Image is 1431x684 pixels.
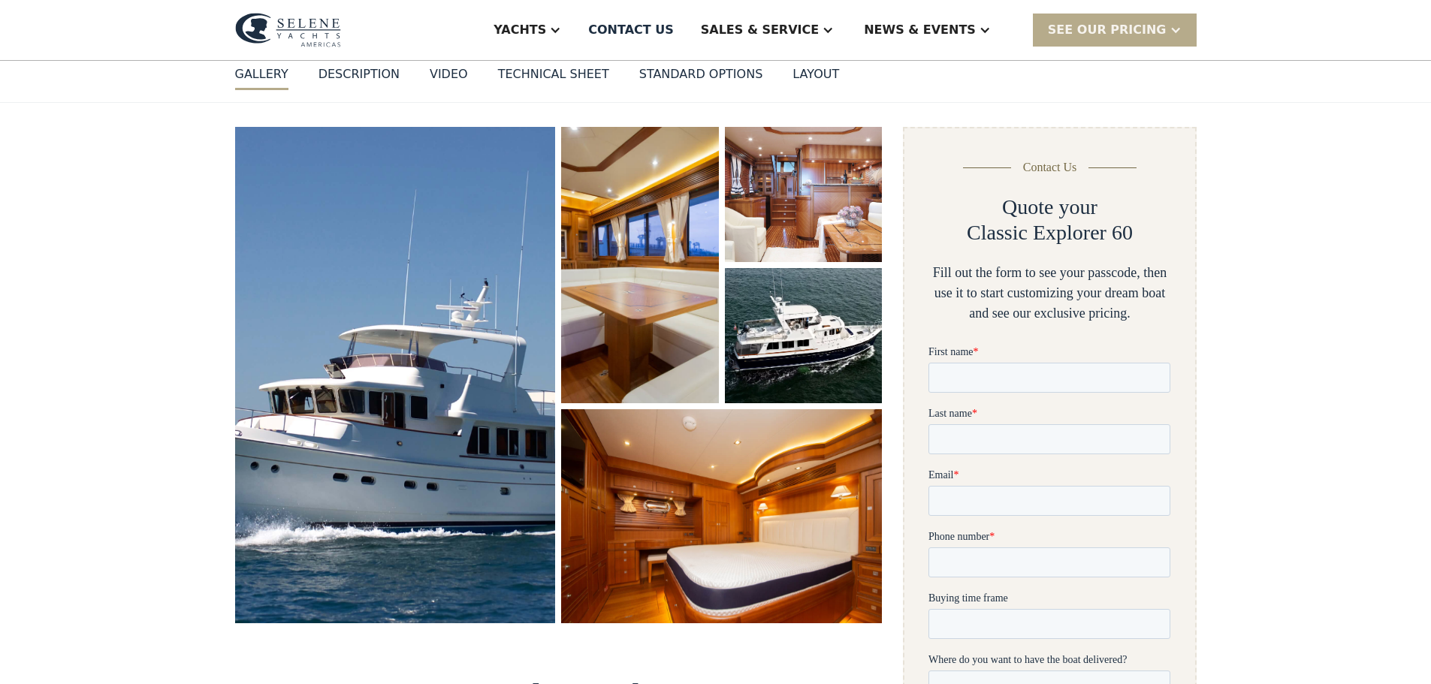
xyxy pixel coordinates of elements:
div: Contact US [588,21,674,39]
a: Technical sheet [498,65,609,90]
div: SEE Our Pricing [1033,14,1197,46]
div: Technical sheet [498,65,609,83]
span: Reply STOP to unsubscribe at any time. [4,610,233,634]
a: GALLERY [235,65,288,90]
a: open lightbox [561,127,718,403]
a: DESCRIPTION [319,65,400,90]
h2: Classic Explorer 60 [967,220,1133,246]
div: GALLERY [235,65,288,83]
span: Tick the box below to receive occasional updates, exclusive offers, and VIP access via text message. [2,512,240,552]
div: Yachts [494,21,546,39]
div: Contact Us [1023,158,1077,176]
div: VIDEO [430,65,468,83]
div: Fill out the form to see your passcode, then use it to start customizing your dream boat and see ... [928,263,1170,324]
input: Yes, I’d like to receive SMS updates.Reply STOP to unsubscribe at any time. [4,609,14,619]
strong: Yes, I’d like to receive SMS updates. [17,610,180,621]
div: Sales & Service [701,21,819,39]
a: VIDEO [430,65,468,90]
h2: Quote your [1002,194,1097,220]
a: open lightbox [561,409,882,623]
a: layout [792,65,839,90]
a: standard options [639,65,763,90]
div: SEE Our Pricing [1048,21,1167,39]
span: We respect your time - only the good stuff, never spam. [2,562,234,588]
div: DESCRIPTION [319,65,400,83]
a: open lightbox [725,127,883,262]
img: logo [235,13,341,47]
a: open lightbox [235,127,556,623]
div: News & EVENTS [864,21,976,39]
a: open lightbox [725,268,883,403]
input: I want to subscribe to your Newsletter.Unsubscribe any time by clicking the link at the bottom of... [4,656,14,666]
strong: I want to subscribe to your Newsletter. [4,657,137,682]
div: layout [792,65,839,83]
div: standard options [639,65,763,83]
